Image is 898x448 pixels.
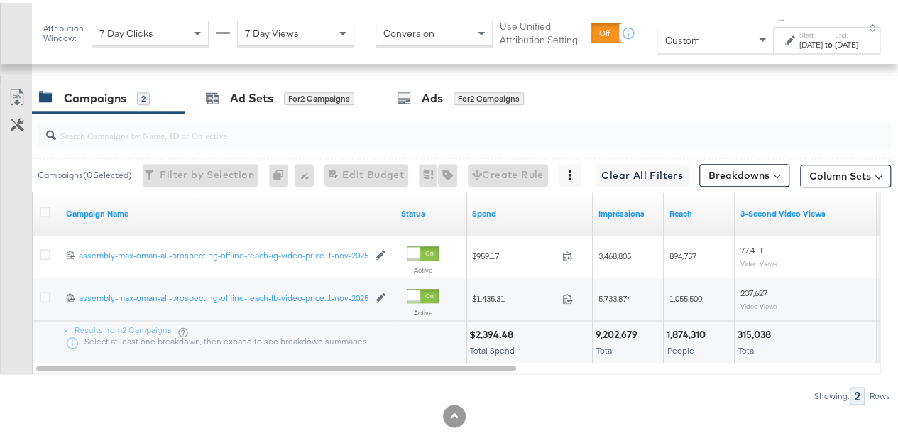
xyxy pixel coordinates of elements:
span: Total Spend [470,342,515,353]
span: 5,733,874 [598,290,631,301]
span: Conversion [383,24,434,37]
span: 894,757 [669,248,696,258]
a: assembly-max-oman-all-prospecting-offline-reach-fb-video-price...t-nov-2025 [79,290,368,302]
span: 3,468,805 [598,248,631,258]
a: The number of people your ad was served to. [669,205,729,217]
div: for 2 Campaigns [454,89,524,102]
span: Clear All Filters [601,164,683,182]
span: Total [596,342,614,353]
label: Active [407,263,439,272]
div: Ads [422,87,443,104]
a: Shows the current state of your Ad Campaign. [401,205,461,217]
a: The number of times your ad was served. On mobile apps an ad is counted as served the first time ... [598,205,658,217]
span: 237,627 [740,285,767,295]
span: 7 Day Clicks [99,24,153,37]
sub: Video Views [740,299,777,307]
label: Active [407,305,439,315]
span: Total [738,342,756,353]
button: Column Sets [800,162,891,185]
div: 315,038 [738,325,775,339]
div: 2 [137,89,150,102]
div: [DATE] [799,36,823,48]
div: Campaigns [64,87,126,104]
div: 1,874,310 [667,325,710,339]
div: Attribution Window: [43,21,84,40]
div: assembly-max-oman-all-prospecting-offline-reach-ig-video-price...t-nov-2025 [79,247,368,258]
span: 7 Day Views [245,24,299,37]
div: Ad Sets [230,87,273,104]
input: Search Campaigns by Name, ID or Objective [56,113,816,141]
a: assembly-max-oman-all-prospecting-offline-reach-ig-video-price...t-nov-2025 [79,247,368,259]
div: assembly-max-oman-all-prospecting-offline-reach-fb-video-price...t-nov-2025 [79,290,368,301]
label: End: [835,28,858,37]
button: Clear All Filters [596,161,689,184]
div: 2 [850,384,865,402]
div: Rows [869,388,891,398]
div: [DATE] [835,36,858,48]
div: Campaigns ( 0 Selected) [38,166,132,179]
div: for 2 Campaigns [284,89,354,102]
label: Use Unified Attribution Setting: [500,17,586,43]
label: Start: [799,28,823,37]
sub: Video Views [740,256,777,265]
div: 9,202,679 [596,325,642,339]
span: Custom [664,31,699,44]
span: 1,055,500 [669,290,702,301]
a: The number of times your video was viewed for 3 seconds or more. [740,205,871,217]
a: Your campaign name. [66,205,390,217]
div: Showing: [814,388,850,398]
span: $1,435.31 [472,290,557,301]
span: People [667,342,694,353]
div: $2,394.48 [469,325,518,339]
strong: to [823,36,835,47]
span: ↑ [775,15,789,20]
a: The total amount spent to date. [472,205,587,217]
span: 77,411 [740,242,763,253]
div: 0 [269,161,295,184]
span: $959.17 [472,248,557,258]
button: Breakdowns [699,161,789,184]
